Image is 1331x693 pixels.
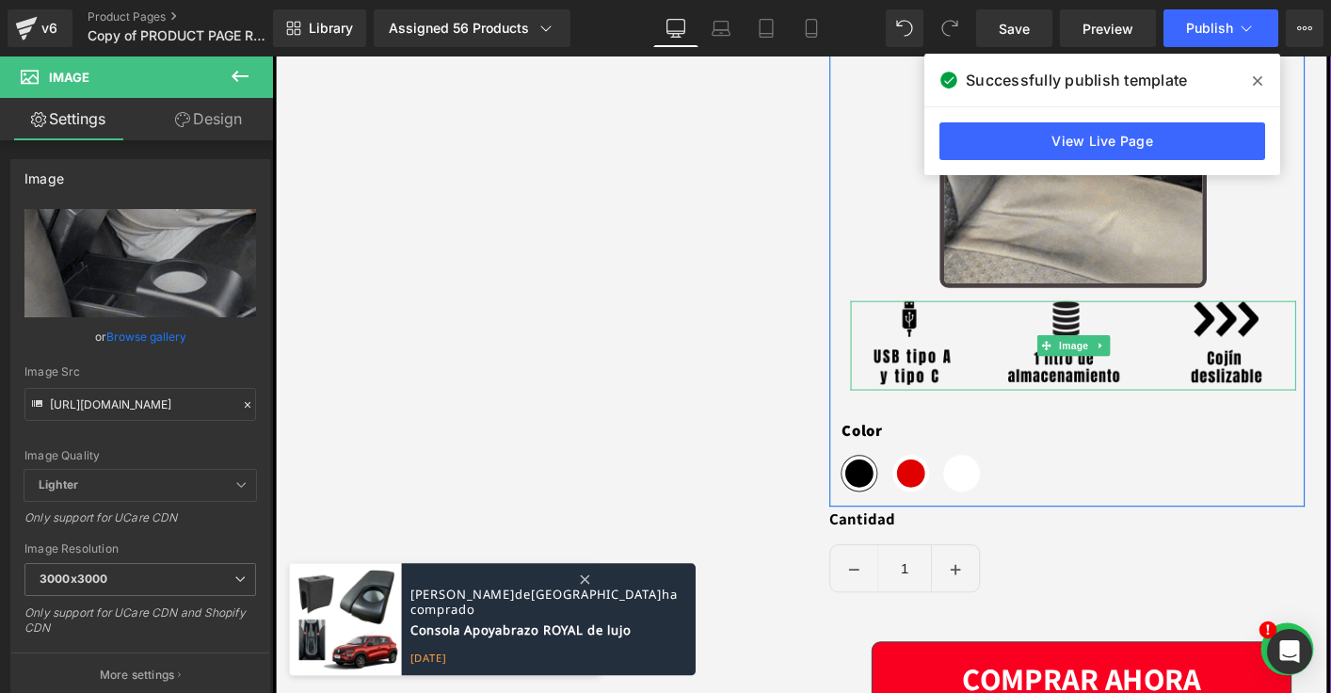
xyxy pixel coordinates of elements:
a: Mobile [789,9,834,47]
span: Successfully publish template [966,69,1187,91]
span: Image [49,70,89,85]
a: Expand / Collapse [881,299,901,322]
div: v6 [38,16,61,40]
iframe: wizybot-chat-iframe [1054,600,1130,675]
div: Assigned 56 Products [389,19,555,38]
span: Publish [1186,21,1233,36]
span: de ha comprado [149,571,436,603]
p: More settings [100,667,175,684]
span: Library [309,20,353,37]
a: Laptop [698,9,744,47]
span: Consola Apoyabrazo ROYAL de lujo [149,603,436,626]
div: Image Quality [24,449,256,462]
span: Image [842,299,882,322]
a: v6 [8,9,72,47]
div: Only support for UCare CDN and Shopify CDN [24,605,256,648]
a: View Live Page [939,122,1265,160]
span: [DATE] [149,639,436,656]
span: Save [999,19,1030,39]
a: Product Pages [88,9,304,24]
div: Open Intercom Messenger [1267,629,1312,674]
div: Image Src [24,365,256,379]
a: New Library [273,9,366,47]
a: Desktop [653,9,698,47]
span: Copy of PRODUCT PAGE ROYAL V3 [88,28,268,43]
span: [PERSON_NAME] [149,570,262,588]
a: Browse gallery [106,320,186,353]
a: Design [140,98,277,140]
div: Image Resolution [24,542,256,556]
a: Tablet [744,9,789,47]
span: Preview [1082,19,1133,39]
div: or [24,327,256,346]
b: Lighter [39,477,78,492]
a: Preview [1060,9,1156,47]
button: More [1286,9,1323,47]
span: [GEOGRAPHIC_DATA] [279,570,419,588]
div: Only support for UCare CDN [24,510,256,538]
label: Cantidad [600,484,1111,524]
input: Link [24,388,256,421]
label: Color [613,389,1111,429]
div: Image [24,160,64,186]
b: 3000x3000 [40,572,107,586]
button: Publish [1163,9,1278,47]
button: Redo [931,9,969,47]
button: Undo [886,9,923,47]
